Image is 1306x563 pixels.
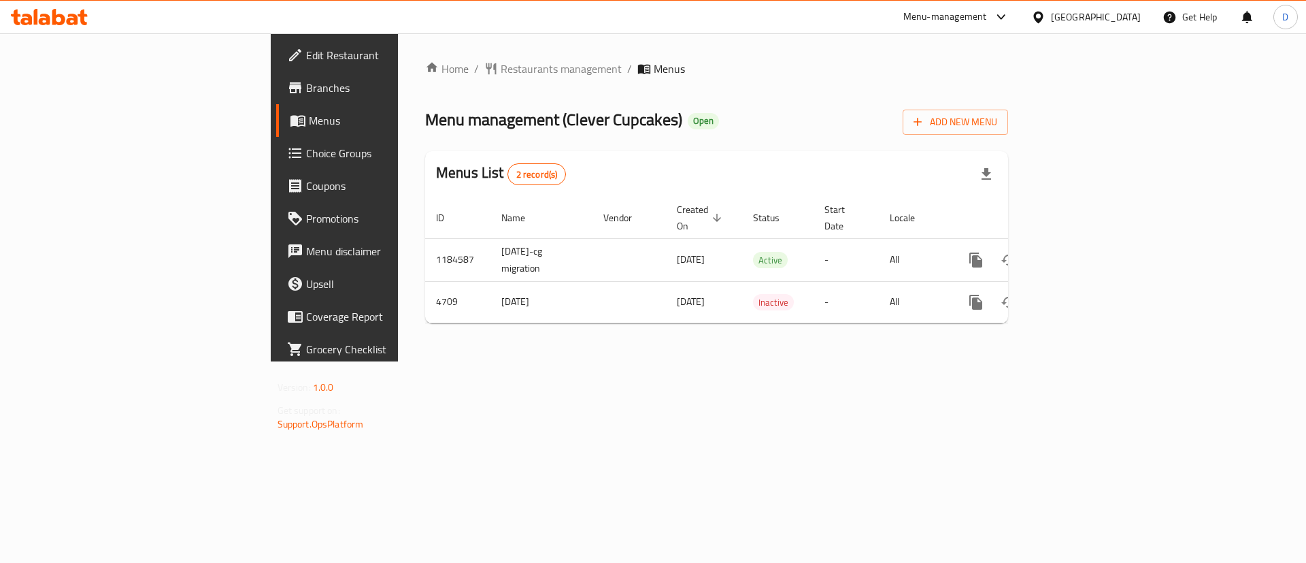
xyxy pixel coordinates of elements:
[306,276,478,292] span: Upsell
[306,178,478,194] span: Coupons
[306,308,478,325] span: Coverage Report
[276,170,489,202] a: Coupons
[960,286,992,319] button: more
[507,163,567,185] div: Total records count
[960,244,992,276] button: more
[306,341,478,357] span: Grocery Checklist
[278,402,340,419] span: Get support on:
[677,251,705,268] span: [DATE]
[903,110,1008,135] button: Add New Menu
[436,163,566,185] h2: Menus List
[276,268,489,300] a: Upsell
[914,114,997,131] span: Add New Menu
[276,137,489,170] a: Choice Groups
[276,71,489,104] a: Branches
[753,294,794,310] div: Inactive
[677,202,726,234] span: Created On
[425,197,1101,323] table: enhanced table
[501,61,622,77] span: Restaurants management
[654,61,685,77] span: Menus
[306,47,478,63] span: Edit Restaurant
[309,112,478,129] span: Menus
[425,104,682,135] span: Menu management ( Clever Cupcakes )
[306,145,478,161] span: Choice Groups
[306,243,478,259] span: Menu disclaimer
[824,202,863,234] span: Start Date
[276,39,489,71] a: Edit Restaurant
[276,202,489,235] a: Promotions
[436,210,462,226] span: ID
[903,9,987,25] div: Menu-management
[276,235,489,268] a: Menu disclaimer
[490,238,592,281] td: [DATE]-cg migration
[276,104,489,137] a: Menus
[814,281,879,323] td: -
[627,61,632,77] li: /
[508,168,566,181] span: 2 record(s)
[677,293,705,310] span: [DATE]
[306,80,478,96] span: Branches
[425,61,1008,77] nav: breadcrumb
[276,300,489,333] a: Coverage Report
[603,210,650,226] span: Vendor
[688,113,719,129] div: Open
[1051,10,1141,25] div: [GEOGRAPHIC_DATA]
[278,379,311,396] span: Version:
[753,295,794,310] span: Inactive
[688,115,719,127] span: Open
[970,158,1003,191] div: Export file
[879,281,949,323] td: All
[484,61,622,77] a: Restaurants management
[949,197,1101,239] th: Actions
[890,210,933,226] span: Locale
[306,210,478,227] span: Promotions
[490,281,592,323] td: [DATE]
[313,379,334,396] span: 1.0.0
[814,238,879,281] td: -
[879,238,949,281] td: All
[276,333,489,366] a: Grocery Checklist
[278,415,364,433] a: Support.OpsPlatform
[753,210,797,226] span: Status
[1282,10,1288,25] span: D
[753,253,788,268] span: Active
[501,210,543,226] span: Name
